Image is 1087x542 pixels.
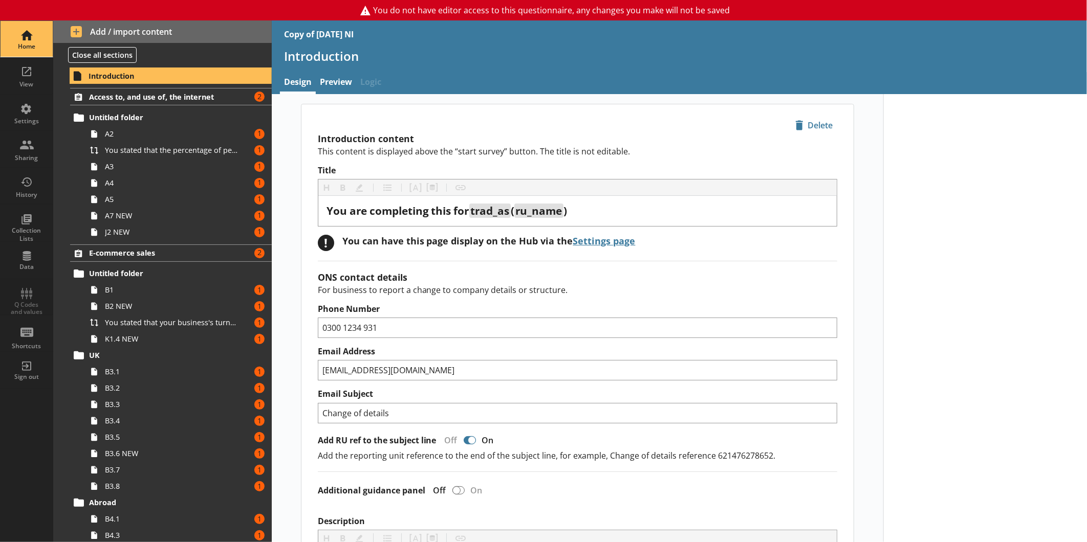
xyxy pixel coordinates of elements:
div: Shortcuts [9,342,45,350]
span: A2 [105,129,238,139]
p: Add the reporting unit reference to the end of the subject line, for example, Change of details r... [318,450,838,461]
span: ) [563,204,567,218]
a: Untitled folder [70,109,272,126]
label: Description [318,516,838,527]
a: B3.41 [86,413,272,429]
span: B1 [105,285,238,295]
a: B3.11 [86,364,272,380]
a: B4.11 [86,511,272,527]
div: Sign out [9,373,45,381]
span: UK [89,350,235,360]
button: Delete [791,117,837,134]
a: Settings page [573,235,636,247]
a: A41 [86,175,272,191]
span: Abroad [89,498,235,507]
label: Add RU ref to the subject line [318,435,437,446]
span: B4.3 [105,530,238,540]
a: A21 [86,126,272,142]
a: A31 [86,159,272,175]
a: B3.51 [86,429,272,445]
a: B3.71 [86,462,272,478]
a: Abroad [70,494,272,511]
a: You stated that the percentage of people using computers with internet access was [Percentage of ... [86,142,272,159]
span: J2 NEW [105,227,238,237]
div: Collection Lists [9,227,45,242]
a: B3.31 [86,396,272,413]
a: K1.4 NEW1 [86,331,272,347]
div: History [9,191,45,199]
a: J2 NEW1 [86,224,272,240]
a: UK [70,347,272,364]
a: Untitled folder [70,265,272,282]
h1: Introduction [284,48,1075,64]
li: Untitled folderA21You stated that the percentage of people using computers with internet access w... [75,109,272,240]
div: Title [327,204,829,218]
span: A4 [105,178,238,188]
span: B3.6 NEW [105,448,238,458]
label: Additional guidance panel [318,485,425,496]
h2: ONS contact details [318,271,838,283]
span: B3.8 [105,481,238,491]
span: Logic [356,72,385,94]
span: B3.1 [105,367,238,376]
div: Settings [9,117,45,125]
label: Email Address [318,346,838,357]
span: B4.1 [105,514,238,524]
p: For business to report a change to company details or structure. [318,284,838,296]
span: trad_as [470,204,509,218]
a: B3.81 [86,478,272,494]
span: B3.5 [105,432,238,442]
a: Design [280,72,316,94]
span: Untitled folder [89,268,235,278]
span: You stated that the percentage of people using computers with internet access was [Percentage of ... [105,145,238,155]
a: Access to, and use of, the internet2 [70,88,272,105]
h2: Introduction content [318,132,838,145]
li: Untitled folderB11B2 NEW1You stated that your business's turnover from e-commerce sales was [Turn... [75,265,272,347]
div: Home [9,42,45,51]
span: You stated that your business's turnover from e-commerce sales was [Turnover from e-commerce sale... [105,318,238,327]
a: You stated that your business's turnover from e-commerce sales was [Turnover from e-commerce sale... [86,314,272,331]
span: Introduction [89,71,234,81]
div: Copy of [DATE] NI [284,29,354,40]
a: E-commerce sales2 [70,244,272,262]
span: K1.4 NEW [105,334,238,344]
span: A3 [105,162,238,171]
div: Off [425,485,450,496]
span: Access to, and use of, the internet [89,92,235,102]
span: Add / import content [71,26,255,37]
div: ! [318,235,334,251]
button: Close all sections [68,47,137,63]
a: B3.6 NEW1 [86,445,272,462]
label: Title [318,165,838,176]
li: Access to, and use of, the internet2Untitled folderA21You stated that the percentage of people us... [53,88,272,240]
span: ru_name [515,204,562,218]
label: Email Subject [318,389,838,399]
span: ( [511,204,514,218]
span: B3.3 [105,399,238,409]
span: B2 NEW [105,301,238,311]
a: B3.21 [86,380,272,396]
div: You can have this page display on the Hub via the [342,235,636,247]
span: B3.2 [105,383,238,393]
span: A5 [105,194,238,204]
a: B11 [86,282,272,298]
span: A7 NEW [105,211,238,220]
span: B3.4 [105,416,238,425]
a: B2 NEW1 [86,298,272,314]
a: A51 [86,191,272,208]
span: B3.7 [105,465,238,475]
div: Data [9,263,45,271]
li: UKB3.11B3.21B3.31B3.41B3.51B3.6 NEW1B3.71B3.81 [75,347,272,494]
div: Sharing [9,154,45,162]
span: You are completing this for [327,204,469,218]
p: This content is displayed above the “start survey” button. The title is not editable. [318,146,838,157]
a: Introduction [70,67,272,84]
div: Off [437,435,462,446]
label: Phone Number [318,304,838,314]
div: View [9,80,45,88]
button: Add / import content [53,20,272,43]
a: A7 NEW1 [86,208,272,224]
span: Untitled folder [89,112,235,122]
div: On [478,435,502,446]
